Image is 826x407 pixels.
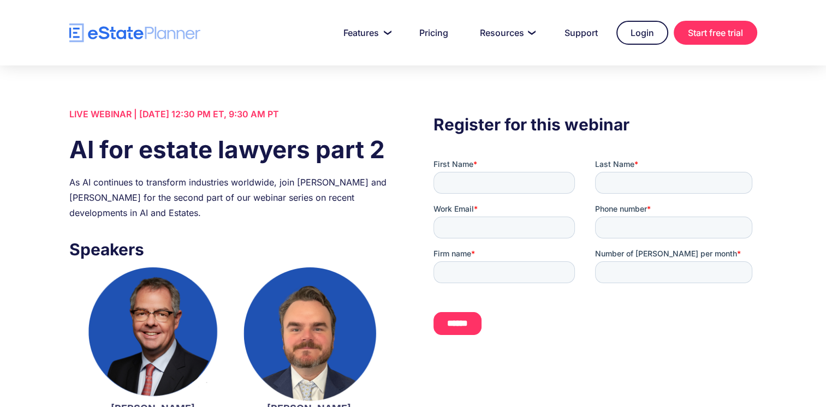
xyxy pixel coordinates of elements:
h3: Speakers [69,237,393,262]
div: LIVE WEBINAR | [DATE] 12:30 PM ET, 9:30 AM PT [69,106,393,122]
a: Login [616,21,668,45]
div: As AI continues to transform industries worldwide, join [PERSON_NAME] and [PERSON_NAME] for the s... [69,175,393,220]
iframe: Form 0 [433,159,757,344]
h3: Register for this webinar [433,112,757,137]
a: Pricing [406,22,461,44]
a: home [69,23,200,43]
a: Resources [467,22,546,44]
h1: AI for estate lawyers part 2 [69,133,393,166]
a: Start free trial [674,21,757,45]
a: Support [551,22,611,44]
a: Features [330,22,401,44]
